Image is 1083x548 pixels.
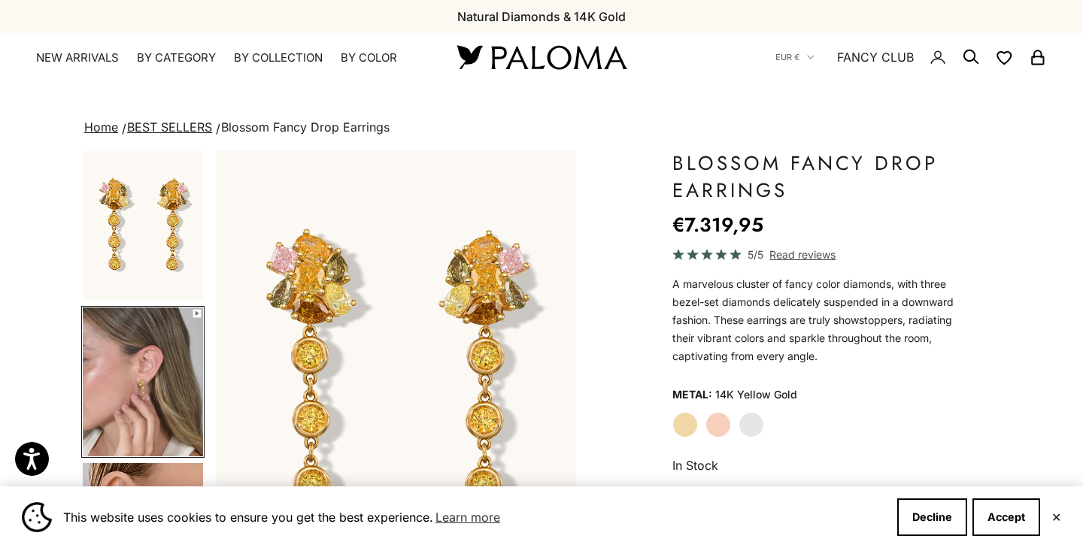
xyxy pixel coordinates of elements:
span: Blossom Fancy Drop Earrings [221,120,390,135]
h1: Blossom Fancy Drop Earrings [672,150,964,204]
span: EUR € [775,50,799,64]
p: A marvelous cluster of fancy color diamonds, with three bezel-set diamonds delicately suspended i... [672,275,964,365]
img: Cookie banner [22,502,52,532]
button: Decline [897,498,967,536]
a: NEW ARRIVALS [36,50,119,65]
summary: By Collection [234,50,323,65]
button: Accept [972,498,1040,536]
summary: By Color [341,50,397,65]
p: Natural Diamonds & 14K Gold [457,7,626,26]
p: In Stock [672,456,964,475]
button: EUR € [775,50,815,64]
variant-option-value: 14K Yellow Gold [715,383,797,406]
sale-price: €7.319,95 [672,210,763,240]
span: This website uses cookies to ensure you get the best experience. [63,506,885,528]
nav: Secondary navigation [775,33,1047,81]
a: BEST SELLERS [127,120,212,135]
span: Read reviews [769,246,836,263]
nav: Primary navigation [36,50,421,65]
a: FANCY CLUB [837,47,914,67]
summary: By Category [137,50,216,65]
button: Go to item 4 [81,306,205,458]
button: Close [1051,513,1061,522]
img: #YellowGold #RoseGold #WhiteGold [83,307,203,456]
span: 5/5 [748,246,763,263]
a: Home [84,120,118,135]
img: #YellowGold [83,151,203,300]
a: Learn more [433,506,502,528]
button: Go to item 1 [81,150,205,301]
a: 5/5 Read reviews [672,246,964,263]
legend: Metal: [672,383,712,406]
nav: breadcrumbs [81,117,1002,138]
